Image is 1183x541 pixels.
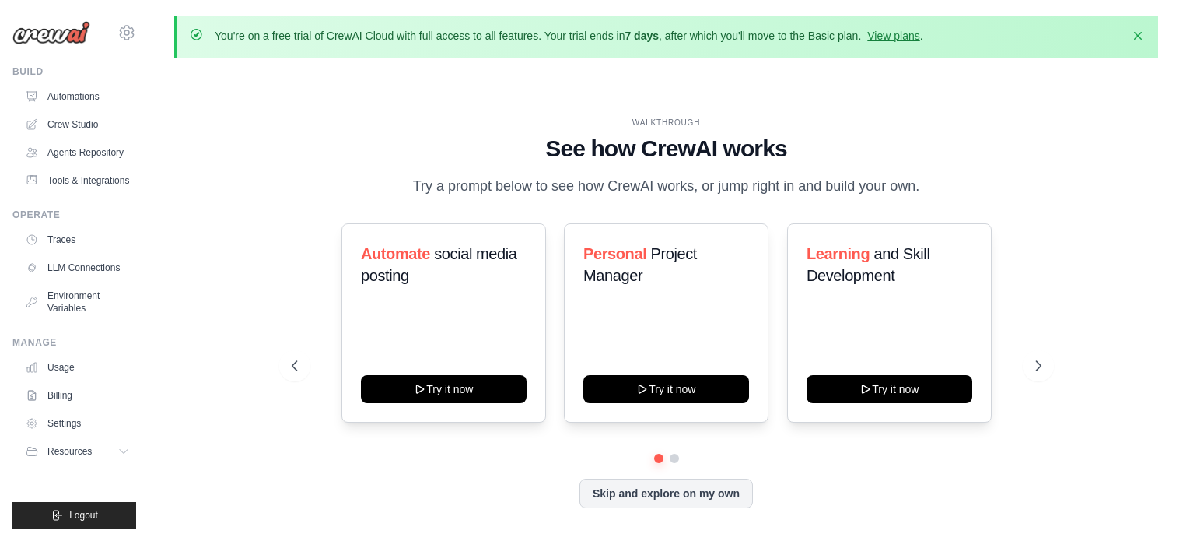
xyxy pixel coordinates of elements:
a: Environment Variables [19,283,136,321]
p: Try a prompt below to see how CrewAI works, or jump right in and build your own. [405,175,928,198]
button: Skip and explore on my own [579,479,753,508]
span: Logout [69,509,98,522]
button: Try it now [583,375,749,403]
button: Resources [19,439,136,464]
button: Logout [12,502,136,529]
a: Automations [19,84,136,109]
span: and Skill Development [807,245,929,284]
img: Logo [12,21,90,44]
span: Project Manager [583,245,697,284]
span: Personal [583,245,646,262]
div: Operate [12,209,136,221]
span: Learning [807,245,870,262]
button: Try it now [807,375,972,403]
button: Try it now [361,375,527,403]
a: LLM Connections [19,255,136,280]
h1: See how CrewAI works [292,135,1041,163]
div: Manage [12,336,136,349]
a: Usage [19,355,136,380]
a: Traces [19,227,136,252]
strong: 7 days [625,30,659,42]
p: You're on a free trial of CrewAI Cloud with full access to all features. Your trial ends in , aft... [215,28,923,44]
a: Billing [19,383,136,408]
a: Agents Repository [19,140,136,165]
span: Resources [47,445,92,458]
a: Crew Studio [19,112,136,137]
div: WALKTHROUGH [292,117,1041,128]
span: social media posting [361,245,517,284]
div: Build [12,65,136,78]
a: Settings [19,411,136,436]
a: View plans [867,30,919,42]
a: Tools & Integrations [19,168,136,193]
span: Automate [361,245,430,262]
